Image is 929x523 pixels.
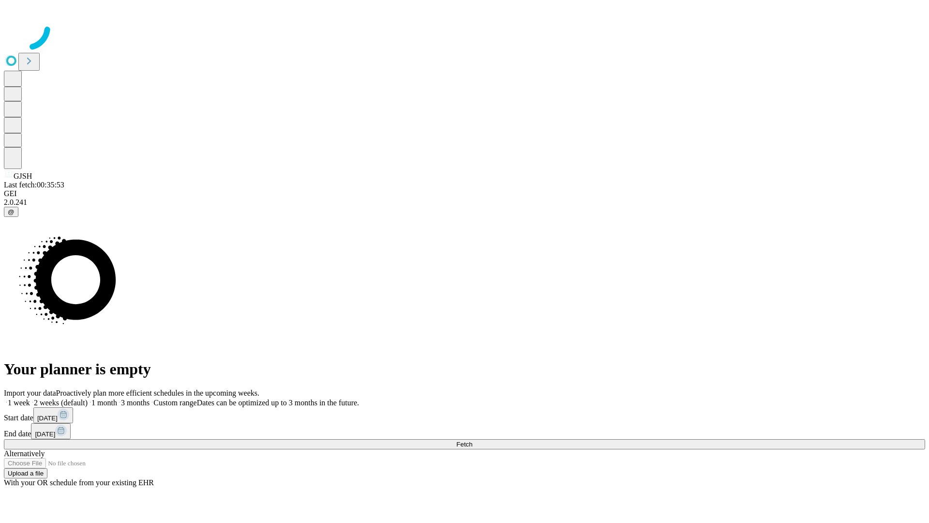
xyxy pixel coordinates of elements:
[153,399,196,407] span: Custom range
[34,399,88,407] span: 2 weeks (default)
[37,415,58,422] span: [DATE]
[4,468,47,478] button: Upload a file
[4,407,925,423] div: Start date
[4,478,154,487] span: With your OR schedule from your existing EHR
[14,172,32,180] span: GJSH
[4,389,56,397] span: Import your data
[4,181,64,189] span: Last fetch: 00:35:53
[33,407,73,423] button: [DATE]
[31,423,71,439] button: [DATE]
[4,207,18,217] button: @
[4,423,925,439] div: End date
[4,360,925,378] h1: Your planner is empty
[8,208,15,215] span: @
[4,189,925,198] div: GEI
[456,441,472,448] span: Fetch
[4,198,925,207] div: 2.0.241
[4,449,45,458] span: Alternatively
[35,431,55,438] span: [DATE]
[197,399,359,407] span: Dates can be optimized up to 3 months in the future.
[56,389,259,397] span: Proactively plan more efficient schedules in the upcoming weeks.
[8,399,30,407] span: 1 week
[121,399,150,407] span: 3 months
[91,399,117,407] span: 1 month
[4,439,925,449] button: Fetch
